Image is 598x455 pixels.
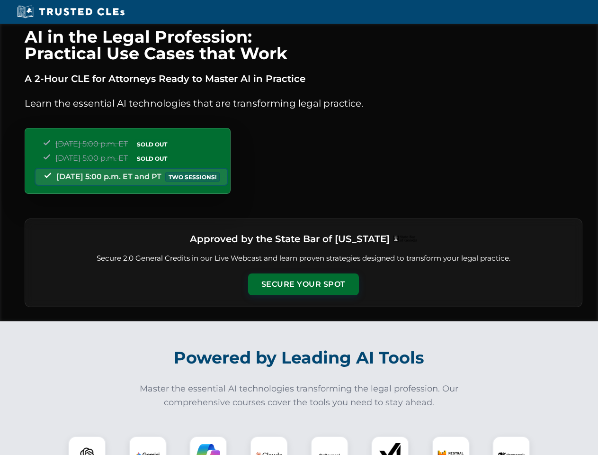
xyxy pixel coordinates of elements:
[248,273,359,295] button: Secure Your Spot
[25,96,582,111] p: Learn the essential AI technologies that are transforming legal practice.
[25,28,582,62] h1: AI in the Legal Profession: Practical Use Cases that Work
[134,154,170,164] span: SOLD OUT
[36,253,571,264] p: Secure 2.0 General Credits in our Live Webcast and learn proven strategies designed to transform ...
[55,139,128,148] span: [DATE] 5:00 p.m. ET
[134,139,170,149] span: SOLD OUT
[190,230,390,247] h3: Approved by the State Bar of [US_STATE]
[25,71,582,86] p: A 2-Hour CLE for Attorneys Ready to Master AI in Practice
[393,236,417,242] img: Logo
[14,5,127,19] img: Trusted CLEs
[134,382,465,409] p: Master the essential AI technologies transforming the legal profession. Our comprehensive courses...
[55,154,128,163] span: [DATE] 5:00 p.m. ET
[37,341,562,374] h2: Powered by Leading AI Tools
